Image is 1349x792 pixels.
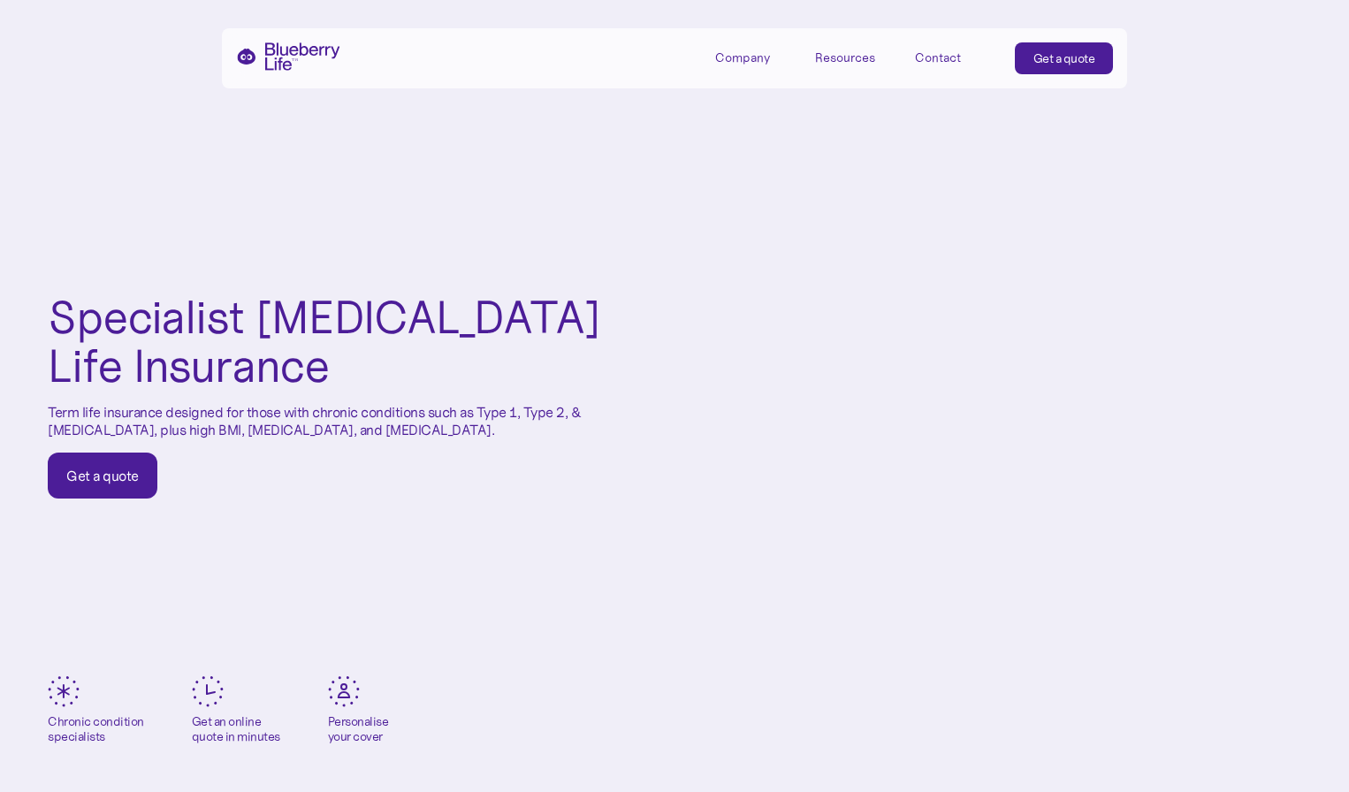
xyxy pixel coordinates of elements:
div: Company [715,42,795,72]
p: Term life insurance designed for those with chronic conditions such as Type 1, Type 2, & [MEDICAL... [48,404,627,438]
a: home [236,42,340,71]
div: Personalise your cover [328,714,389,744]
div: Contact [915,50,961,65]
a: Contact [915,42,995,72]
div: Company [715,50,770,65]
div: Get a quote [66,467,139,484]
div: Get an online quote in minutes [192,714,280,744]
div: Chronic condition specialists [48,714,144,744]
a: Get a quote [48,453,157,499]
div: Get a quote [1033,49,1095,67]
div: Resources [815,50,875,65]
h1: Specialist [MEDICAL_DATA] Life Insurance [48,293,627,390]
div: Resources [815,42,895,72]
a: Get a quote [1015,42,1114,74]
